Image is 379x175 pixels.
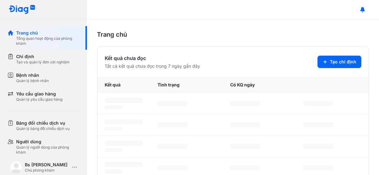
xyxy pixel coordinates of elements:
[105,54,200,62] div: Kết quả chưa đọc
[16,145,80,155] div: Quản lý người dùng của phòng khám
[10,161,22,173] img: logo
[25,168,70,173] div: Chủ phòng khám
[16,91,62,97] div: Yêu cầu giao hàng
[105,63,200,69] div: Tất cả kết quả chưa đọc trong 7 ngày gần đây
[150,77,223,93] div: Tình trạng
[105,105,122,109] span: ‌
[230,122,260,127] span: ‌
[105,127,122,131] span: ‌
[303,165,333,170] span: ‌
[105,141,143,146] span: ‌
[230,101,260,106] span: ‌
[230,144,260,149] span: ‌
[16,139,80,145] div: Người dùng
[16,120,70,126] div: Bảng đối chiếu dịch vụ
[223,77,296,93] div: Có KQ ngày
[97,77,150,93] div: Kết quả
[16,97,62,102] div: Quản lý yêu cầu giao hàng
[105,148,122,152] span: ‌
[16,78,49,83] div: Quản lý bệnh nhân
[105,170,122,173] span: ‌
[16,30,80,36] div: Trang chủ
[9,5,35,15] img: logo
[158,122,187,127] span: ‌
[105,119,143,124] span: ‌
[303,144,333,149] span: ‌
[330,59,356,65] span: Tạo chỉ định
[303,101,333,106] span: ‌
[158,144,187,149] span: ‌
[158,165,187,170] span: ‌
[25,162,70,168] div: Bs [PERSON_NAME]
[105,162,143,167] span: ‌
[230,165,260,170] span: ‌
[105,98,143,103] span: ‌
[317,56,361,68] button: Tạo chỉ định
[158,101,187,106] span: ‌
[303,122,333,127] span: ‌
[97,30,369,39] div: Trang chủ
[16,53,70,60] div: Chỉ định
[16,36,80,46] div: Tổng quan hoạt động của phòng khám
[16,72,49,78] div: Bệnh nhân
[16,126,70,131] div: Quản lý bảng đối chiếu dịch vụ
[16,60,70,65] div: Tạo và quản lý đơn xét nghiệm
